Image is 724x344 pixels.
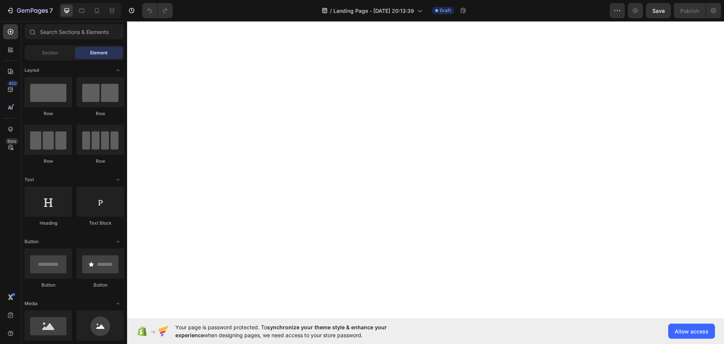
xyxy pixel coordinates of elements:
[77,282,124,288] div: Button
[25,300,38,307] span: Media
[175,324,387,338] span: synchronize your theme style & enhance your experience
[112,236,124,248] span: Toggle open
[25,110,72,117] div: Row
[7,80,18,86] div: 450
[77,110,124,117] div: Row
[142,3,173,18] div: Undo/Redo
[112,174,124,186] span: Toggle open
[127,21,724,318] iframe: Design area
[25,176,34,183] span: Text
[680,7,699,15] div: Publish
[25,238,38,245] span: Button
[25,220,72,227] div: Heading
[668,324,715,339] button: Allow access
[333,7,414,15] span: Landing Page - [DATE] 20:13:39
[77,220,124,227] div: Text Block
[112,298,124,310] span: Toggle open
[49,6,53,15] p: 7
[90,49,107,56] span: Element
[675,327,709,335] span: Allow access
[112,64,124,76] span: Toggle open
[6,138,18,144] div: Beta
[330,7,332,15] span: /
[646,3,671,18] button: Save
[42,49,58,56] span: Section
[25,24,124,39] input: Search Sections & Elements
[674,3,706,18] button: Publish
[25,158,72,165] div: Row
[440,7,451,14] span: Draft
[77,158,124,165] div: Row
[25,282,72,288] div: Button
[175,323,416,339] span: Your page is password protected. To when designing pages, we need access to your store password.
[3,3,56,18] button: 7
[652,8,665,14] span: Save
[25,67,39,74] span: Layout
